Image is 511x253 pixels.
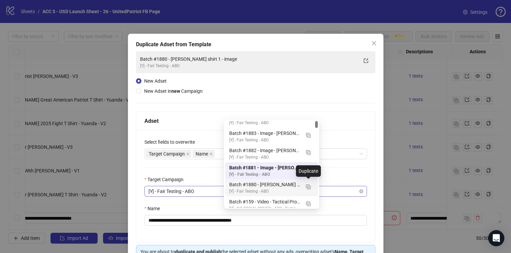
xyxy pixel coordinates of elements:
span: export [364,58,368,63]
img: Duplicate [306,133,311,138]
input: Name [144,215,367,226]
span: Target Campaign [146,150,191,158]
div: Batch #1880 - [PERSON_NAME] shirt 1 - image [229,181,300,188]
label: Select fields to overwrite [144,138,199,146]
div: [Y] - Fair Testing - ABO [229,137,300,143]
div: [Y] - Fair Testing - ABO [140,63,358,69]
span: close-circle [359,189,363,193]
img: Duplicate [306,150,311,155]
label: Name [144,205,164,212]
div: Batch #1882 - Image - Charlie Kirk T Shirts - Yuanda - Sep 11 [225,145,318,162]
div: Adset [144,117,367,125]
span: New Adset in Campaign [144,88,203,94]
div: Batch #159 - Video - Tactical Protector Vest - Yuanda - Taha - [DATE] [229,198,300,205]
span: close [186,152,190,156]
button: Duplicate [303,181,314,192]
div: Batch #1881 - Image - [PERSON_NAME] Shirt New Style - [PERSON_NAME] - [DATE] [229,164,300,171]
div: Batch #1883 - Image - [PERSON_NAME] T Shirts - Yuanda - [DATE] [229,130,300,137]
span: close [371,40,377,46]
span: New Adset [144,78,167,84]
button: Close [369,38,379,49]
div: [Y] - NO SOCIAL ISSUES - ABO - Tactical Protector Vest [229,205,300,212]
div: Batch #1880 - [PERSON_NAME] shirt 1 - image [140,55,358,63]
div: [Y] - Fair Testing - ABO [229,171,300,178]
div: Batch #1883 - Image - Charlie Kirk T Shirts - Yuanda - Sep 11 [225,128,318,145]
button: Duplicate [303,198,314,209]
div: Batch #159 - Video - Tactical Protector Vest - Yuanda - Taha - September 8 [225,196,318,214]
div: [Y] - Fair Testing - ABO [229,120,300,126]
strong: new [171,88,180,94]
button: Duplicate [303,164,314,175]
label: Target Campaign [144,176,188,183]
span: [Y] - Fair Testing - ABO [148,186,363,196]
span: Name [196,150,208,158]
span: Target Campaign [149,150,185,158]
span: close [209,152,213,156]
div: Batch #1881 - Image - Charlie Kirk Shirt New Style - Yuanda - Sep 11 [225,162,318,179]
div: Duplicate [296,165,321,177]
div: Duplicate Adset from Template [136,40,375,49]
img: Duplicate [306,201,311,206]
div: Open Intercom Messenger [488,230,504,246]
img: Duplicate [306,185,311,189]
div: [Y] - Fair Testing - ABO [229,154,300,161]
div: Batch #1882 - Image - [PERSON_NAME] T Shirts - Yuanda - [DATE] [229,147,300,154]
button: Duplicate [303,130,314,140]
button: Duplicate [303,147,314,158]
div: [Y] - Fair Testing - ABO [229,188,300,195]
span: Name [193,150,214,158]
div: Batch #1880 - Charlie kirk shirt 1 - image [225,179,318,196]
